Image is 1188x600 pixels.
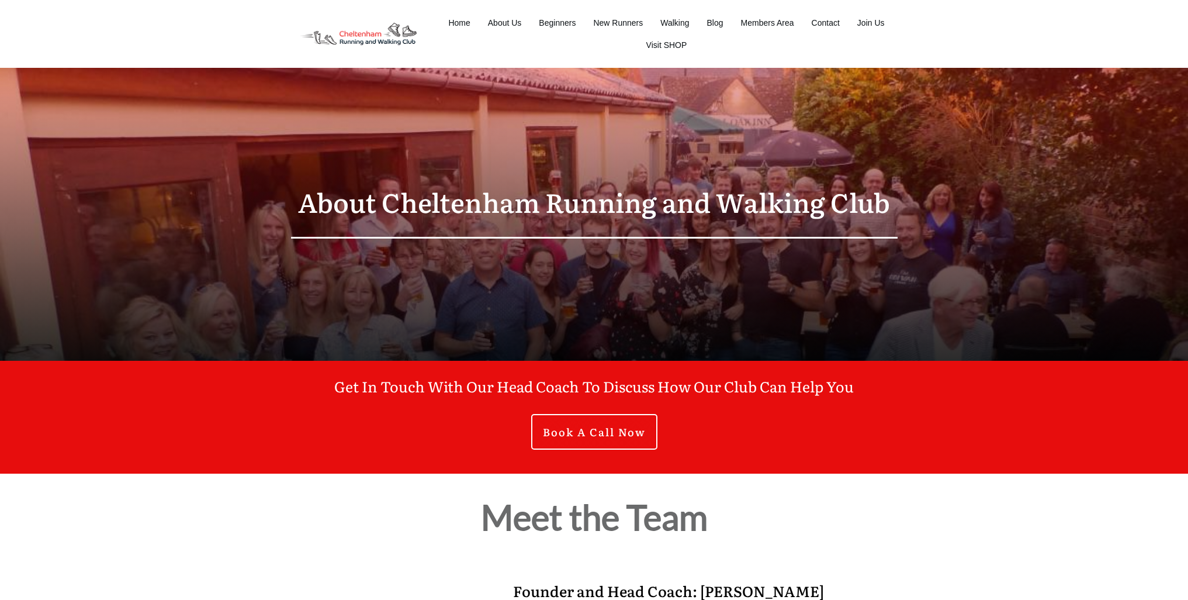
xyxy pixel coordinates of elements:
[707,15,723,31] a: Blog
[593,15,643,31] a: New Runners
[539,15,576,31] a: Beginners
[741,15,794,31] a: Members Area
[660,15,689,31] a: Walking
[291,179,898,225] p: About Cheltenham Running and Walking Club
[857,15,885,31] a: Join Us
[290,15,427,54] img: Decathlon
[488,15,522,31] a: About Us
[531,414,657,450] a: Book A Call Now
[291,374,898,413] p: Get In Touch With Our Head Coach To Discuss How Our Club Can Help You
[448,15,470,31] a: Home
[812,15,840,31] a: Contact
[543,426,646,439] span: Book A Call Now
[291,487,898,548] p: Meet the Team
[646,37,687,53] a: Visit SHOP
